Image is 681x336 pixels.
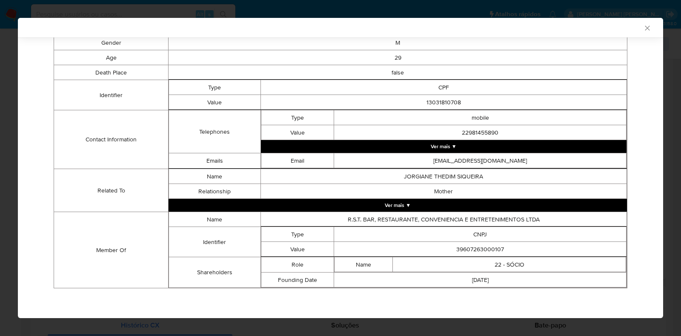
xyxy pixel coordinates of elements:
[169,153,260,169] td: Emails
[334,153,627,168] td: [EMAIL_ADDRESS][DOMAIN_NAME]
[334,273,627,287] td: [DATE]
[169,212,260,227] td: Name
[169,169,260,184] td: Name
[169,184,260,199] td: Relationship
[169,110,260,153] td: Telephones
[260,212,627,227] td: R.S.T. BAR, RESTAURANTE, CONVENIENCIA E ENTRETENIMENTOS LTDA
[261,242,334,257] td: Value
[334,125,627,140] td: 22981455890
[169,35,627,50] td: M
[334,110,627,125] td: mobile
[261,227,334,242] td: Type
[169,227,260,257] td: Identifier
[169,65,627,80] td: false
[261,140,627,153] button: Expand array
[260,95,627,110] td: 13031810708
[643,24,651,32] button: Fechar a janela
[169,257,260,288] td: Shareholders
[169,199,627,212] button: Expand array
[169,80,260,95] td: Type
[260,80,627,95] td: CPF
[54,80,169,110] td: Identifier
[54,169,169,212] td: Related To
[261,125,334,140] td: Value
[335,257,393,272] td: Name
[261,153,334,168] td: Email
[261,110,334,125] td: Type
[54,35,169,50] td: Gender
[260,169,627,184] td: JORGIANE THEDIM SIQUEIRA
[261,273,334,287] td: Founding Date
[54,50,169,65] td: Age
[169,50,627,65] td: 29
[261,257,334,273] td: Role
[54,212,169,288] td: Member Of
[54,110,169,169] td: Contact Information
[169,95,260,110] td: Value
[18,18,663,318] div: closure-recommendation-modal
[393,257,626,272] td: 22 - SÓCIO
[260,184,627,199] td: Mother
[334,242,627,257] td: 39607263000107
[334,227,627,242] td: CNPJ
[54,65,169,80] td: Death Place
